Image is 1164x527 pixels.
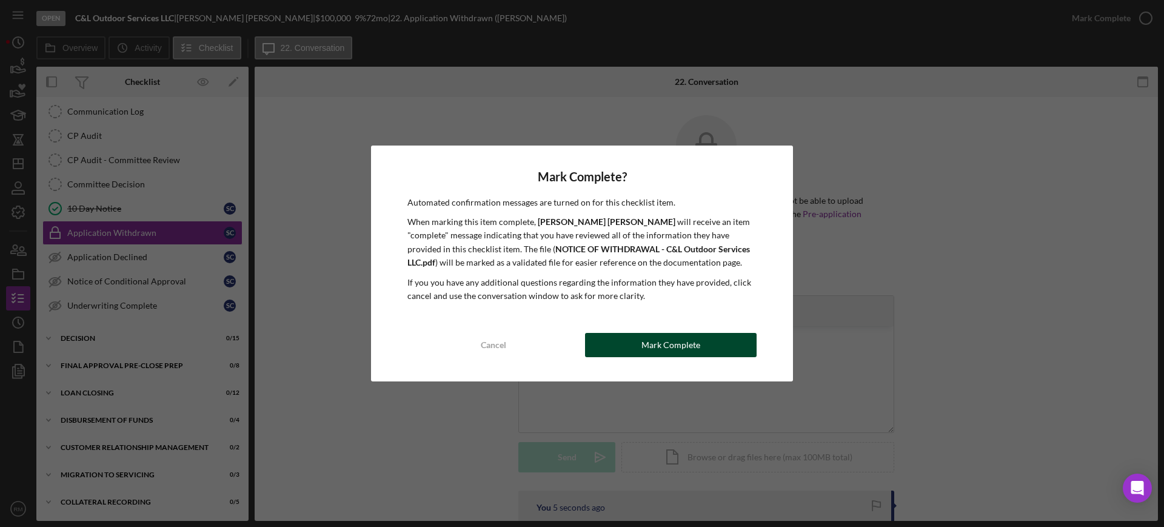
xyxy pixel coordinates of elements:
p: Automated confirmation messages are turned on for this checklist item. [407,196,757,209]
b: [PERSON_NAME] [PERSON_NAME] [538,217,675,227]
h4: Mark Complete? [407,170,757,184]
p: If you you have any additional questions regarding the information they have provided, click canc... [407,276,757,303]
div: Mark Complete [641,333,700,357]
div: Cancel [481,333,506,357]
button: Cancel [407,333,579,357]
b: NOTICE OF WITHDRAWAL - C&L Outdoor Services LLC.pdf [407,244,750,267]
p: When marking this item complete, will receive an item "complete" message indicating that you have... [407,215,757,270]
button: Mark Complete [585,333,757,357]
div: Open Intercom Messenger [1123,474,1152,503]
